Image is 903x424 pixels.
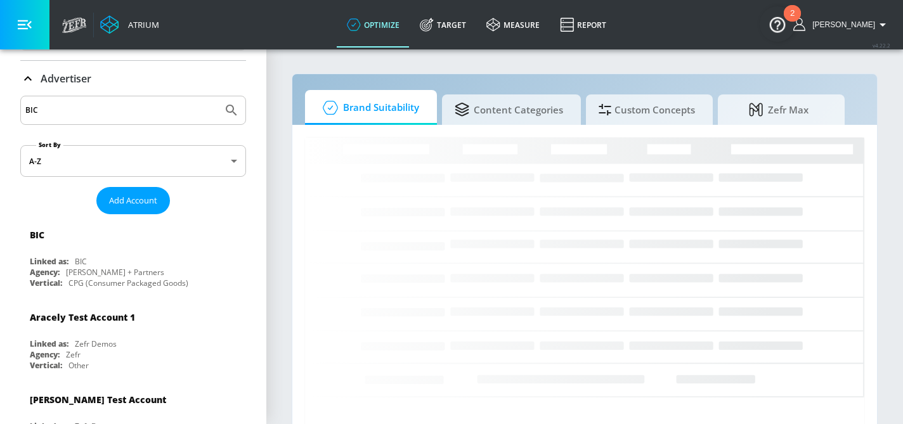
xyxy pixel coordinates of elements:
[41,72,91,86] p: Advertiser
[30,278,62,288] div: Vertical:
[731,94,827,125] span: Zefr Max
[30,360,62,371] div: Vertical:
[36,141,63,149] label: Sort By
[66,267,164,278] div: [PERSON_NAME] + Partners
[760,6,795,42] button: Open Resource Center, 2 new notifications
[75,256,87,267] div: BIC
[807,20,875,29] span: login as: sharon.kwong@zefr.com
[68,278,188,288] div: CPG (Consumer Packaged Goods)
[30,349,60,360] div: Agency:
[318,93,419,123] span: Brand Suitability
[20,302,246,374] div: Aracely Test Account 1Linked as:Zefr DemosAgency:ZefrVertical:Other
[75,338,117,349] div: Zefr Demos
[20,219,246,292] div: BICLinked as:BICAgency:[PERSON_NAME] + PartnersVertical:CPG (Consumer Packaged Goods)
[100,15,159,34] a: Atrium
[30,338,68,349] div: Linked as:
[30,256,68,267] div: Linked as:
[455,94,563,125] span: Content Categories
[550,2,616,48] a: Report
[20,145,246,177] div: A-Z
[25,102,218,119] input: Search by name
[109,193,157,208] span: Add Account
[790,13,795,30] div: 2
[218,96,245,124] button: Submit Search
[96,187,170,214] button: Add Account
[66,349,81,360] div: Zefr
[30,267,60,278] div: Agency:
[123,19,159,30] div: Atrium
[30,229,44,241] div: BIC
[68,360,89,371] div: Other
[873,42,890,49] span: v 4.22.2
[793,17,890,32] button: [PERSON_NAME]
[20,61,246,96] div: Advertiser
[337,2,410,48] a: optimize
[30,311,135,323] div: Aracely Test Account 1
[410,2,476,48] a: Target
[599,94,695,125] span: Custom Concepts
[476,2,550,48] a: measure
[30,394,166,406] div: [PERSON_NAME] Test Account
